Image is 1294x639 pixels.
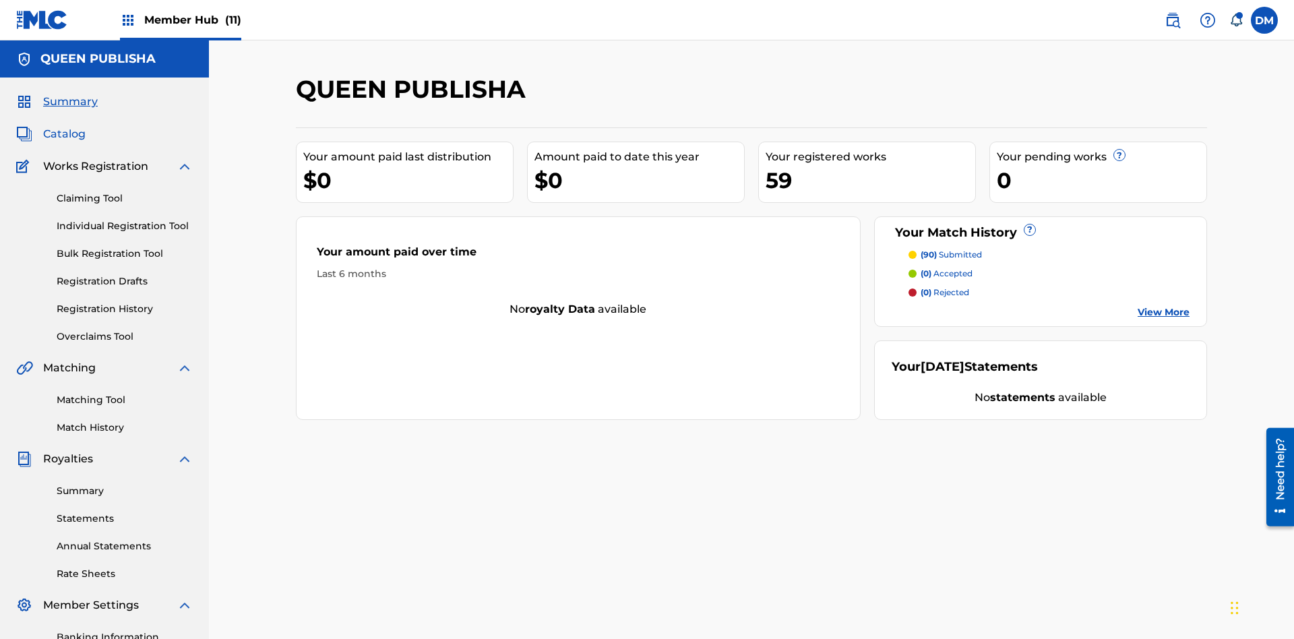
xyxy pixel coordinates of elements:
[57,219,193,233] a: Individual Registration Tool
[1231,588,1239,628] div: Drag
[921,249,982,261] p: submitted
[16,94,98,110] a: SummarySummary
[43,360,96,376] span: Matching
[296,74,532,104] h2: QUEEN PUBLISHA
[997,165,1206,195] div: 0
[57,421,193,435] a: Match History
[40,51,156,67] h5: QUEEN PUBLISHA
[177,360,193,376] img: expand
[1024,224,1035,235] span: ?
[297,301,860,317] div: No available
[120,12,136,28] img: Top Rightsholders
[534,149,744,165] div: Amount paid to date this year
[16,451,32,467] img: Royalties
[43,126,86,142] span: Catalog
[57,302,193,316] a: Registration History
[16,597,32,613] img: Member Settings
[1229,13,1243,27] div: Notifications
[43,158,148,175] span: Works Registration
[921,287,931,297] span: (0)
[921,268,931,278] span: (0)
[177,158,193,175] img: expand
[766,149,975,165] div: Your registered works
[908,286,1190,299] a: (0) rejected
[1251,7,1278,34] div: User Menu
[16,94,32,110] img: Summary
[16,126,32,142] img: Catalog
[57,393,193,407] a: Matching Tool
[990,391,1055,404] strong: statements
[303,165,513,195] div: $0
[16,126,86,142] a: CatalogCatalog
[43,597,139,613] span: Member Settings
[1138,305,1190,319] a: View More
[1256,423,1294,533] iframe: Resource Center
[43,94,98,110] span: Summary
[1159,7,1186,34] a: Public Search
[57,539,193,553] a: Annual Statements
[892,358,1038,376] div: Your Statements
[908,249,1190,261] a: (90) submitted
[57,567,193,581] a: Rate Sheets
[766,165,975,195] div: 59
[892,390,1190,406] div: No available
[892,224,1190,242] div: Your Match History
[57,512,193,526] a: Statements
[1200,12,1216,28] img: help
[534,165,744,195] div: $0
[921,286,969,299] p: rejected
[908,268,1190,280] a: (0) accepted
[1165,12,1181,28] img: search
[177,597,193,613] img: expand
[16,360,33,376] img: Matching
[921,359,964,374] span: [DATE]
[1227,574,1294,639] iframe: Chat Widget
[317,244,840,267] div: Your amount paid over time
[317,267,840,281] div: Last 6 months
[921,268,973,280] p: accepted
[225,13,241,26] span: (11)
[177,451,193,467] img: expand
[303,149,513,165] div: Your amount paid last distribution
[57,484,193,498] a: Summary
[57,191,193,206] a: Claiming Tool
[997,149,1206,165] div: Your pending works
[57,330,193,344] a: Overclaims Tool
[1194,7,1221,34] div: Help
[525,303,595,315] strong: royalty data
[16,158,34,175] img: Works Registration
[921,249,937,260] span: (90)
[43,451,93,467] span: Royalties
[57,274,193,288] a: Registration Drafts
[57,247,193,261] a: Bulk Registration Tool
[16,10,68,30] img: MLC Logo
[1114,150,1125,160] span: ?
[16,51,32,67] img: Accounts
[144,12,241,28] span: Member Hub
